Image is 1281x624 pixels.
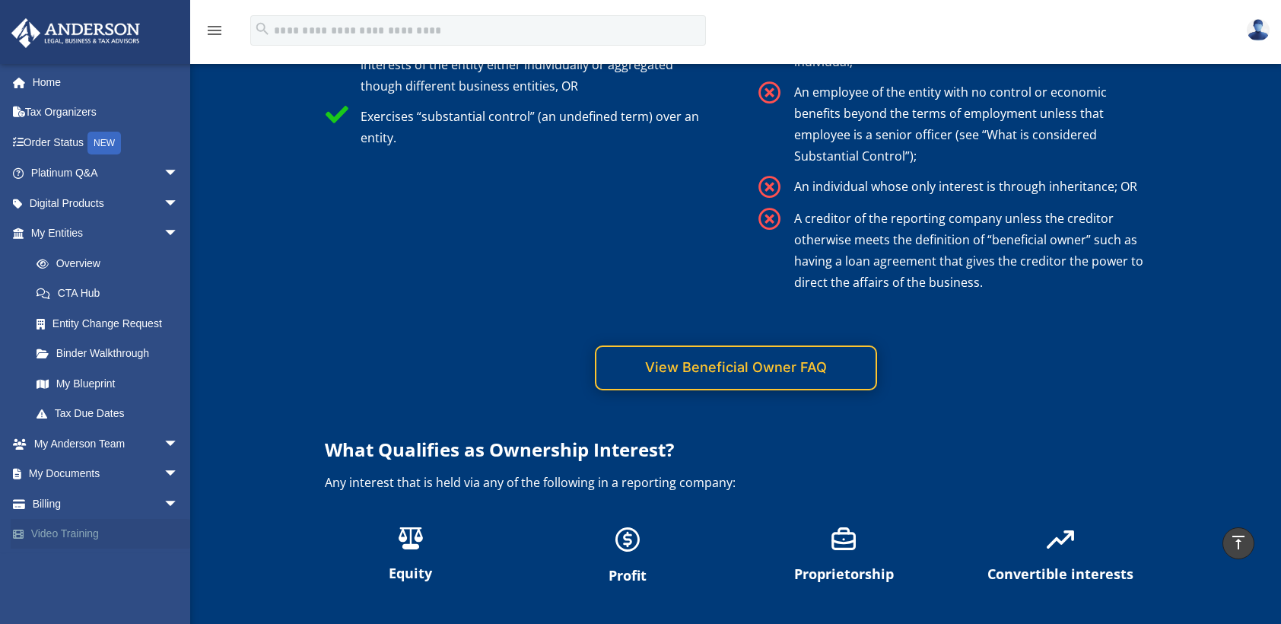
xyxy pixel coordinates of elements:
i: menu [205,21,224,40]
p: Any interest that is held via any of the following in a reporting company: [325,472,1146,493]
a: menu [205,27,224,40]
a: Home [11,67,202,97]
img: Trend Up Icon [1047,530,1074,549]
span:  [758,81,781,104]
a: View Beneficial Owner FAQ [595,345,877,390]
p: An employee of the entity with no control or economic benefits beyond the terms of employment unl... [794,81,1146,167]
div: NEW [87,132,121,154]
a: Billingarrow_drop_down [11,489,202,519]
img: Briefcase Icon [831,527,856,550]
span: arrow_drop_down [164,188,194,219]
span: arrow_drop_down [164,428,194,460]
span: arrow_drop_down [164,459,194,490]
span: arrow_drop_down [164,489,194,520]
a: Binder Walkthrough [21,339,202,369]
p: Equity [325,562,496,586]
a: CTA Hub [21,279,194,309]
p: Convertible interests [974,562,1146,587]
a: Entity Change Request [21,308,202,339]
p: An individual whose only interest is through inheritance; OR [794,176,1146,197]
img: Coin Icon [615,527,640,552]
i: vertical_align_top [1229,533,1248,552]
p: Exercises “substantial control” (an undefined term) over an entity. [361,106,713,148]
img: User Pic [1247,19,1270,41]
a: Order StatusNEW [11,127,202,158]
p: Proprietorship [758,562,930,587]
p: A creditor of the reporting company unless the creditor otherwise meets the definition of “benefi... [794,208,1146,293]
a: My Anderson Teamarrow_drop_down [11,428,202,459]
a: My Blueprint [21,368,202,399]
span: arrow_drop_down [164,158,194,189]
p: Owns or controls no less than 25 percent of the ownership interests of the entity either individu... [361,33,713,97]
span:  [758,208,781,231]
img: Scale Icon [399,527,423,549]
a: Tax Organizers [11,97,202,128]
a: My Entitiesarrow_drop_down [11,218,202,249]
a: Digital Productsarrow_drop_down [11,188,202,218]
a: Overview [21,248,202,279]
span:  [758,176,781,199]
span: arrow_drop_down [164,218,194,250]
a: Video Training [11,519,202,549]
img: Anderson Advisors Platinum Portal [7,18,145,48]
a: My Documentsarrow_drop_down [11,459,202,489]
a: Tax Due Dates [21,399,202,429]
a: vertical_align_top [1222,527,1254,559]
i: search [254,21,271,37]
a: Platinum Q&Aarrow_drop_down [11,158,202,189]
p: Profit [542,564,713,588]
p: What Qualifies as Ownership Interest? [325,434,1146,466]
